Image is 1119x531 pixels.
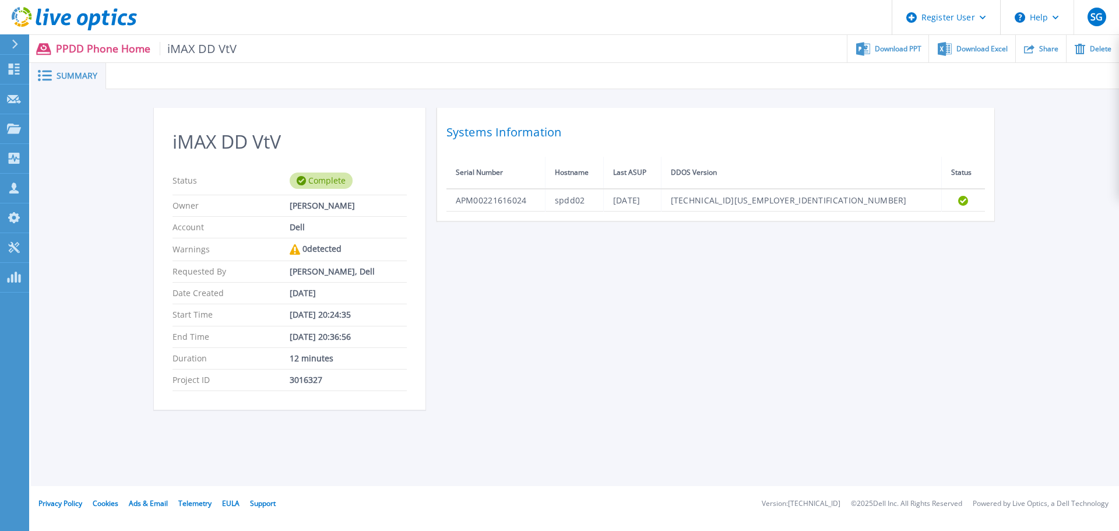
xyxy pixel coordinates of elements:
[290,267,407,276] div: [PERSON_NAME], Dell
[173,223,290,232] p: Account
[1090,12,1103,22] span: SG
[250,498,276,508] a: Support
[173,310,290,319] p: Start Time
[173,289,290,298] p: Date Created
[57,72,97,80] span: Summary
[173,267,290,276] p: Requested By
[93,498,118,508] a: Cookies
[290,173,353,189] div: Complete
[603,189,661,212] td: [DATE]
[446,189,546,212] td: APM00221616024
[661,157,941,189] th: DDOS Version
[290,310,407,319] div: [DATE] 20:24:35
[290,375,407,385] div: 3016327
[290,332,407,342] div: [DATE] 20:36:56
[545,157,603,189] th: Hostname
[545,189,603,212] td: spdd02
[173,131,407,153] h2: iMAX DD VtV
[173,354,290,363] p: Duration
[446,122,985,143] h2: Systems Information
[38,498,82,508] a: Privacy Policy
[290,201,407,210] div: [PERSON_NAME]
[178,498,212,508] a: Telemetry
[446,157,546,189] th: Serial Number
[160,42,237,55] span: iMAX DD VtV
[173,173,290,189] p: Status
[762,500,840,508] li: Version: [TECHNICAL_ID]
[956,45,1008,52] span: Download Excel
[1090,45,1111,52] span: Delete
[222,498,240,508] a: EULA
[851,500,962,508] li: © 2025 Dell Inc. All Rights Reserved
[56,42,237,55] p: PPDD Phone Home
[173,375,290,385] p: Project ID
[173,201,290,210] p: Owner
[290,244,407,255] div: 0 detected
[173,244,290,255] p: Warnings
[973,500,1109,508] li: Powered by Live Optics, a Dell Technology
[875,45,921,52] span: Download PPT
[173,332,290,342] p: End Time
[661,189,941,212] td: [TECHNICAL_ID][US_EMPLOYER_IDENTIFICATION_NUMBER]
[290,289,407,298] div: [DATE]
[1039,45,1058,52] span: Share
[603,157,661,189] th: Last ASUP
[290,223,407,232] div: Dell
[129,498,168,508] a: Ads & Email
[290,354,407,363] div: 12 minutes
[941,157,984,189] th: Status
